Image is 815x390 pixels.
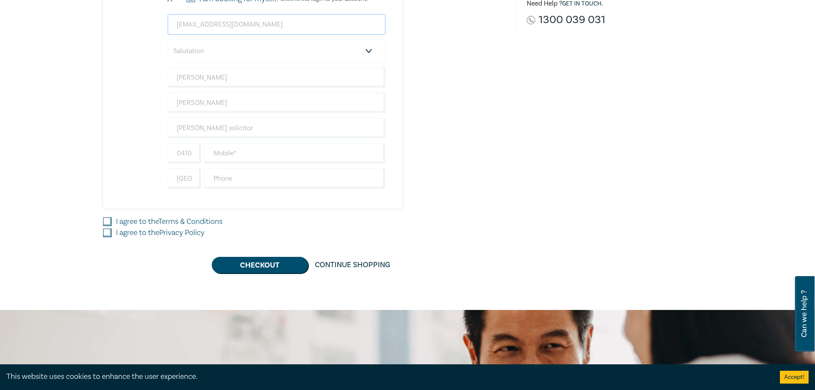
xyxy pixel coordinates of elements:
button: Accept cookies [780,371,809,384]
input: Company [168,118,385,138]
div: This website uses cookies to enhance the user experience. [6,371,767,382]
input: Attendee Email* [168,14,385,35]
input: +61 [168,168,201,189]
a: 1300 039 031 [539,14,605,26]
label: I agree to the [116,216,222,227]
a: Terms & Conditions [158,217,222,226]
span: Can we help ? [800,281,808,346]
label: I agree to the [116,227,204,238]
button: Checkout [212,257,308,273]
a: Continue Shopping [308,257,397,273]
input: Phone [204,168,385,189]
input: Last Name* [168,92,385,113]
input: First Name* [168,67,385,88]
input: Mobile* [204,143,385,164]
input: +61 [168,143,201,164]
a: Privacy Policy [159,228,204,238]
